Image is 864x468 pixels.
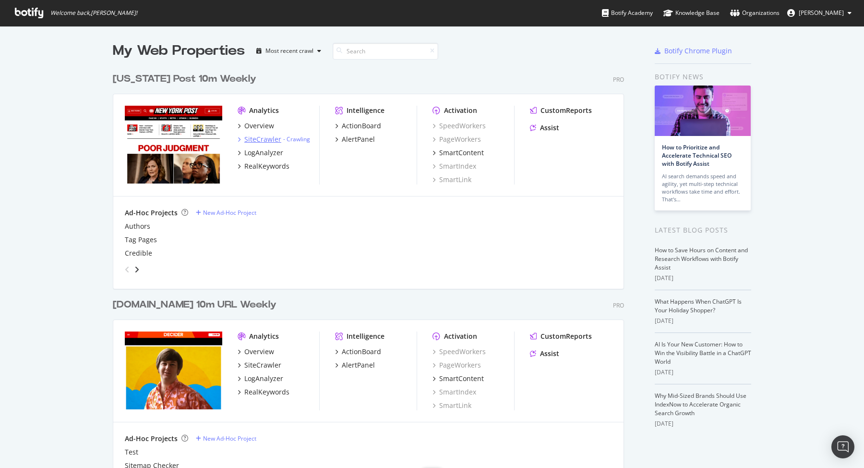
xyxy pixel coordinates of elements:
div: [DATE] [655,419,751,428]
a: AlertPanel [335,360,375,370]
div: ActionBoard [342,121,381,131]
div: Overview [244,121,274,131]
div: Organizations [730,8,780,18]
div: Analytics [249,106,279,115]
div: Overview [244,347,274,357]
a: Assist [530,349,559,358]
a: SmartIndex [432,387,476,397]
div: Botify news [655,72,751,82]
a: AI Is Your New Customer: How to Win the Visibility Battle in a ChatGPT World [655,340,751,366]
a: Overview [238,121,274,131]
a: AlertPanel [335,135,375,144]
a: LogAnalyzer [238,374,283,383]
img: www.Nypost.com [125,106,222,184]
div: Intelligence [347,106,384,115]
span: Welcome back, [PERSON_NAME] ! [50,9,137,17]
div: RealKeywords [244,161,289,171]
div: Activation [444,106,477,115]
div: Open Intercom Messenger [831,435,854,458]
a: RealKeywords [238,161,289,171]
div: New Ad-Hoc Project [203,434,256,443]
a: What Happens When ChatGPT Is Your Holiday Shopper? [655,297,742,314]
div: LogAnalyzer [244,374,283,383]
a: Credible [125,248,152,258]
div: Botify Academy [602,8,653,18]
div: Ad-Hoc Projects [125,434,178,443]
div: Knowledge Base [663,8,720,18]
div: Latest Blog Posts [655,225,751,235]
div: SmartContent [439,148,484,158]
a: ActionBoard [335,121,381,131]
div: [US_STATE] Post 10m Weekly [113,72,256,86]
div: Ad-Hoc Projects [125,208,178,218]
img: How to Prioritize and Accelerate Technical SEO with Botify Assist [655,86,751,136]
a: SpeedWorkers [432,121,486,131]
a: Botify Chrome Plugin [655,46,732,56]
div: RealKeywords [244,387,289,397]
button: Most recent crawl [252,43,325,59]
a: Crawling [287,135,310,143]
a: PageWorkers [432,360,481,370]
a: SmartIndex [432,161,476,171]
div: - [283,135,310,143]
div: Pro [613,75,624,84]
div: Authors [125,222,150,231]
a: New Ad-Hoc Project [196,209,256,217]
a: Why Mid-Sized Brands Should Use IndexNow to Accelerate Organic Search Growth [655,392,746,417]
div: Assist [540,123,559,133]
a: Assist [530,123,559,133]
a: SmartContent [432,374,484,383]
a: SmartLink [432,175,471,185]
a: ActionBoard [335,347,381,357]
div: Pro [613,301,624,309]
a: RealKeywords [238,387,289,397]
div: CustomReports [540,106,592,115]
a: SiteCrawler [238,360,281,370]
button: [PERSON_NAME] [780,5,859,21]
a: How to Save Hours on Content and Research Workflows with Botify Assist [655,246,748,271]
input: Search [333,43,438,60]
div: Assist [540,349,559,358]
div: SiteCrawler [244,360,281,370]
a: CustomReports [530,106,592,115]
a: SiteCrawler- Crawling [238,135,310,144]
a: PageWorkers [432,135,481,144]
div: [DOMAIN_NAME] 10m URL Weekly [113,298,276,312]
a: Tag Pages [125,235,157,245]
div: angle-left [121,262,133,277]
div: CustomReports [540,332,592,341]
a: CustomReports [530,332,592,341]
div: LogAnalyzer [244,148,283,158]
a: New Ad-Hoc Project [196,434,256,443]
div: AlertPanel [342,135,375,144]
div: Analytics [249,332,279,341]
span: Brendan O'Connell [799,9,844,17]
div: Intelligence [347,332,384,341]
a: [US_STATE] Post 10m Weekly [113,72,260,86]
div: New Ad-Hoc Project [203,209,256,217]
div: Botify Chrome Plugin [664,46,732,56]
a: Test [125,447,138,457]
div: SmartLink [432,401,471,410]
a: LogAnalyzer [238,148,283,158]
div: [DATE] [655,317,751,325]
a: How to Prioritize and Accelerate Technical SEO with Botify Assist [662,143,732,168]
div: SiteCrawler [244,135,281,144]
div: AI search demands speed and agility, yet multi-step technical workflows take time and effort. Tha... [662,172,744,203]
div: Most recent crawl [265,48,313,54]
div: SpeedWorkers [432,347,486,357]
div: [DATE] [655,368,751,377]
a: Overview [238,347,274,357]
div: ActionBoard [342,347,381,357]
div: [DATE] [655,274,751,283]
div: Activation [444,332,477,341]
div: SmartContent [439,374,484,383]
